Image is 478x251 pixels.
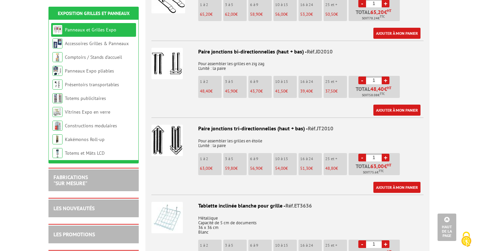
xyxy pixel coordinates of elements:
img: Constructions modulaires [52,121,63,131]
p: 10 à 15 [275,79,297,84]
span: Réf.JT2010 [308,125,333,132]
p: 10 à 15 [275,156,297,161]
span: 50,50 [325,11,336,17]
p: 6 à 9 [250,79,272,84]
span: 63,00 [370,163,384,169]
span: 54,00 [275,165,285,171]
span: 65,20 [370,9,384,15]
p: € [300,89,322,94]
a: LES PROMOTIONS [53,231,95,238]
img: Panneaux Expo pliables [52,66,63,76]
img: Tablette inclinée blanche pour grille [151,202,183,233]
p: 3 à 5 [225,2,247,7]
img: Totems et Mâts LCD [52,148,63,158]
p: 6 à 9 [250,156,272,161]
img: Cookies (fenêtre modale) [458,231,475,248]
p: 3 à 5 [225,79,247,84]
a: Kakémonos Roll-up [65,136,105,142]
p: 6 à 9 [250,2,272,7]
img: Présentoirs transportables [52,80,63,90]
a: Totems et Mâts LCD [65,150,105,156]
p: 16 à 24 [300,79,322,84]
p: € [275,89,297,94]
span: 37,50 [325,88,335,94]
span: 56,00 [275,11,285,17]
span: 48,80 [325,165,336,171]
p: 16 à 24 [300,156,322,161]
p: € [325,166,347,171]
img: Accessoires Grilles & Panneaux [52,38,63,48]
img: Panneaux et Grilles Expo [52,25,63,35]
span: 45,90 [225,88,235,94]
a: + [382,240,389,248]
span: 78.24 [369,16,378,21]
span: 51,30 [300,165,311,171]
span: Réf.JD2010 [307,48,333,55]
p: € [225,166,247,171]
a: LES NOUVEAUTÉS [53,205,95,212]
p: € [300,166,322,171]
div: Paire jonctions tri-directionnelles (haut + bas) - [151,125,424,132]
p: € [225,12,247,17]
p: 10 à 15 [275,2,297,7]
a: Panneaux Expo pliables [65,68,114,74]
button: Cookies (fenêtre modale) [455,228,478,251]
p: € [325,12,347,17]
p: Pour assembler les grilles en étoile L'unité : la paire [151,134,424,148]
p: 3 à 5 [225,156,247,161]
a: Totems publicitaires [65,95,106,101]
a: Panneaux et Grilles Expo [65,27,116,33]
p: € [275,166,297,171]
span: € [370,9,391,15]
img: Vitrines Expo en verre [52,107,63,117]
span: 58.08 [369,93,378,98]
a: Ajouter à mon panier [373,182,421,193]
a: Exposition Grilles et Panneaux [58,10,130,16]
p: 3 à 5 [225,243,247,248]
span: 39,40 [300,88,311,94]
img: Comptoirs / Stands d'accueil [52,52,63,62]
div: Tablette inclinée blanche pour grille - [151,202,424,210]
a: + [382,77,389,84]
p: € [200,89,222,94]
p: 25 et + [325,243,347,248]
p: 1 à 2 [200,156,222,161]
sup: HT [387,86,391,90]
a: - [358,240,366,248]
span: € [370,163,391,169]
p: 25 et + [325,79,347,84]
span: 43,70 [250,88,260,94]
span: Soit € [362,93,385,98]
img: Kakémonos Roll-up [52,134,63,144]
span: 75.6 [370,170,377,175]
sup: HT [387,163,391,167]
span: Réf.ET3636 [285,202,312,209]
p: 1 à 2 [200,2,222,7]
a: - [358,154,366,161]
a: Haut de la page [438,214,456,241]
div: Paire jonctions bi-directionnelles (haut + bas) - [151,48,424,55]
p: 6 à 9 [250,243,272,248]
p: Total [350,9,400,21]
a: Présentoirs transportables [65,82,119,88]
img: Paire jonctions bi-directionnelles (haut + bas) [151,48,183,79]
p: Pour assembler les grilles en zig zag L'unité : la paire [151,57,424,71]
a: Comptoirs / Stands d'accueil [65,54,122,60]
img: Totems publicitaires [52,93,63,103]
span: 56,90 [250,165,260,171]
span: 63,00 [200,165,210,171]
p: € [200,166,222,171]
span: 62,00 [225,11,235,17]
span: € [370,86,391,92]
p: 25 et + [325,156,347,161]
p: Total [350,163,400,175]
span: 58,90 [250,11,260,17]
span: 48,40 [200,88,210,94]
sup: TTC [380,92,385,96]
p: € [225,89,247,94]
p: Métallique Capacité de 5 cm de documents 36 x 36 cm Blanc [151,211,424,235]
p: 1 à 2 [200,243,222,248]
p: € [250,12,272,17]
p: 1 à 2 [200,79,222,84]
span: 59,80 [225,165,235,171]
